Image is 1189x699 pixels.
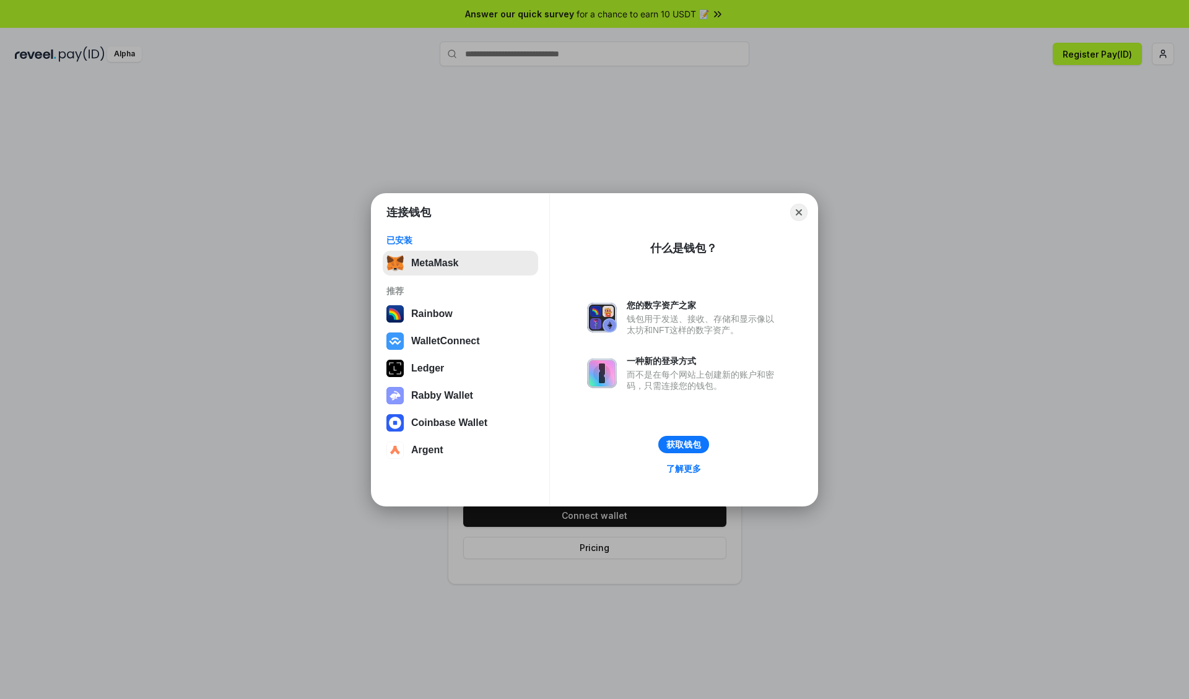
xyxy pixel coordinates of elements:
[383,438,538,462] button: Argent
[666,439,701,450] div: 获取钱包
[386,332,404,350] img: svg+xml,%3Csvg%20width%3D%2228%22%20height%3D%2228%22%20viewBox%3D%220%200%2028%2028%22%20fill%3D...
[666,463,701,474] div: 了解更多
[411,363,444,374] div: Ledger
[650,241,717,256] div: 什么是钱包？
[383,356,538,381] button: Ledger
[411,445,443,456] div: Argent
[383,302,538,326] button: Rainbow
[627,313,780,336] div: 钱包用于发送、接收、存储和显示像以太坊和NFT这样的数字资产。
[386,414,404,432] img: svg+xml,%3Csvg%20width%3D%2228%22%20height%3D%2228%22%20viewBox%3D%220%200%2028%2028%22%20fill%3D...
[658,436,709,453] button: 获取钱包
[411,308,453,319] div: Rainbow
[627,300,780,311] div: 您的数字资产之家
[383,329,538,354] button: WalletConnect
[790,204,808,221] button: Close
[411,390,473,401] div: Rabby Wallet
[386,360,404,377] img: svg+xml,%3Csvg%20xmlns%3D%22http%3A%2F%2Fwww.w3.org%2F2000%2Fsvg%22%20width%3D%2228%22%20height%3...
[587,303,617,332] img: svg+xml,%3Csvg%20xmlns%3D%22http%3A%2F%2Fwww.w3.org%2F2000%2Fsvg%22%20fill%3D%22none%22%20viewBox...
[386,205,431,220] h1: 连接钱包
[587,358,617,388] img: svg+xml,%3Csvg%20xmlns%3D%22http%3A%2F%2Fwww.w3.org%2F2000%2Fsvg%22%20fill%3D%22none%22%20viewBox...
[627,355,780,367] div: 一种新的登录方式
[386,305,404,323] img: svg+xml,%3Csvg%20width%3D%22120%22%20height%3D%22120%22%20viewBox%3D%220%200%20120%20120%22%20fil...
[386,387,404,404] img: svg+xml,%3Csvg%20xmlns%3D%22http%3A%2F%2Fwww.w3.org%2F2000%2Fsvg%22%20fill%3D%22none%22%20viewBox...
[659,461,708,477] a: 了解更多
[411,258,458,269] div: MetaMask
[386,285,534,297] div: 推荐
[627,369,780,391] div: 而不是在每个网站上创建新的账户和密码，只需连接您的钱包。
[411,417,487,428] div: Coinbase Wallet
[383,383,538,408] button: Rabby Wallet
[411,336,480,347] div: WalletConnect
[383,251,538,276] button: MetaMask
[383,410,538,435] button: Coinbase Wallet
[386,235,534,246] div: 已安装
[386,441,404,459] img: svg+xml,%3Csvg%20width%3D%2228%22%20height%3D%2228%22%20viewBox%3D%220%200%2028%2028%22%20fill%3D...
[386,254,404,272] img: svg+xml,%3Csvg%20fill%3D%22none%22%20height%3D%2233%22%20viewBox%3D%220%200%2035%2033%22%20width%...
